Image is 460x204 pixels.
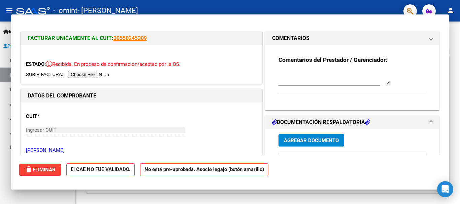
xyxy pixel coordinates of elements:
datatable-header-cell: Subido [390,152,423,166]
span: Agregar Documento [284,137,339,144]
span: Recibida. En proceso de confirmacion/aceptac por la OS. [46,61,180,67]
span: ESTADO: [26,61,46,67]
div: Open Intercom Messenger [437,181,453,197]
strong: DATOS DEL COMPROBANTE [28,92,96,99]
p: CUIT [26,113,95,120]
span: - omint [53,3,77,18]
button: Agregar Documento [278,134,344,147]
mat-icon: delete [25,165,33,173]
div: COMENTARIOS [265,45,439,110]
h1: COMENTARIOS [272,34,309,42]
mat-icon: menu [5,6,13,14]
mat-expansion-panel-header: COMENTARIOS [265,32,439,45]
span: Prestadores / Proveedores [3,42,65,50]
span: - [PERSON_NAME] [77,3,138,18]
a: 30550245309 [113,35,147,41]
strong: No está pre-aprobada. Asocie legajo (botón amarillo) [140,163,268,176]
span: FACTURAR UNICAMENTE AL CUIT: [28,35,113,41]
datatable-header-cell: Usuario [346,152,390,166]
strong: Comentarios del Prestador / Gerenciador: [278,56,387,63]
p: [PERSON_NAME] [26,147,257,154]
span: Inicio [3,28,21,35]
span: Eliminar [25,167,56,173]
datatable-header-cell: Acción [423,152,457,166]
h1: DOCUMENTACIÓN RESPALDATORIA [272,118,370,126]
button: Eliminar [19,164,61,176]
datatable-header-cell: Documento [295,152,346,166]
mat-expansion-panel-header: DOCUMENTACIÓN RESPALDATORIA [265,116,439,129]
datatable-header-cell: ID [278,152,295,166]
mat-icon: person [447,6,455,14]
strong: El CAE NO FUE VALIDADO. [66,163,135,176]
